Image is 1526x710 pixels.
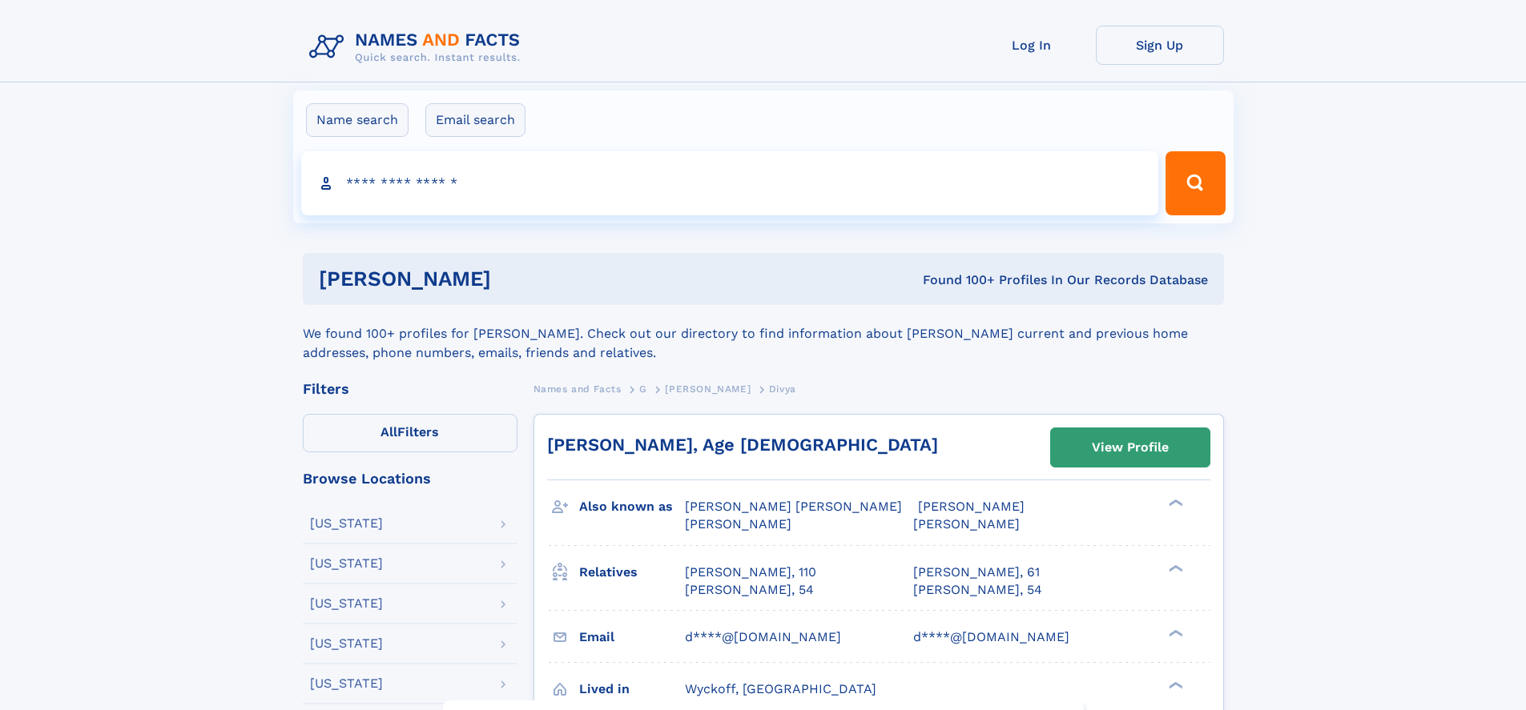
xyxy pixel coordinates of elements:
[639,383,647,395] span: G
[303,26,533,69] img: Logo Names and Facts
[685,681,876,696] span: Wyckoff, [GEOGRAPHIC_DATA]
[665,383,751,395] span: [PERSON_NAME]
[639,379,647,399] a: G
[579,559,685,586] h3: Relatives
[310,637,383,650] div: [US_STATE]
[1165,563,1184,573] div: ❯
[968,26,1096,65] a: Log In
[579,624,685,651] h3: Email
[769,383,796,395] span: Divya
[380,424,397,439] span: All
[1165,680,1184,690] div: ❯
[1096,26,1224,65] a: Sign Up
[1165,498,1184,508] div: ❯
[913,516,1020,531] span: [PERSON_NAME]
[425,103,525,137] label: Email search
[1051,428,1210,467] a: View Profile
[533,379,622,399] a: Names and Facts
[303,382,517,396] div: Filters
[310,677,383,690] div: [US_STATE]
[685,516,791,531] span: [PERSON_NAME]
[1165,628,1184,638] div: ❯
[913,581,1042,599] a: [PERSON_NAME], 54
[1166,151,1225,215] button: Search Button
[310,557,383,570] div: [US_STATE]
[303,471,517,486] div: Browse Locations
[707,271,1208,289] div: Found 100+ Profiles In Our Records Database
[579,493,685,520] h3: Also known as
[1092,429,1169,466] div: View Profile
[579,676,685,703] h3: Lived in
[303,305,1224,363] div: We found 100+ profiles for [PERSON_NAME]. Check out our directory to find information about [PERS...
[685,564,816,581] a: [PERSON_NAME], 110
[303,414,517,452] label: Filters
[310,597,383,610] div: [US_STATE]
[310,517,383,530] div: [US_STATE]
[547,435,938,455] a: [PERSON_NAME], Age [DEMOGRAPHIC_DATA]
[306,103,409,137] label: Name search
[319,269,707,289] h1: [PERSON_NAME]
[918,499,1025,514] span: [PERSON_NAME]
[685,499,902,514] span: [PERSON_NAME] [PERSON_NAME]
[301,151,1159,215] input: search input
[913,564,1040,581] a: [PERSON_NAME], 61
[685,581,814,599] a: [PERSON_NAME], 54
[665,379,751,399] a: [PERSON_NAME]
